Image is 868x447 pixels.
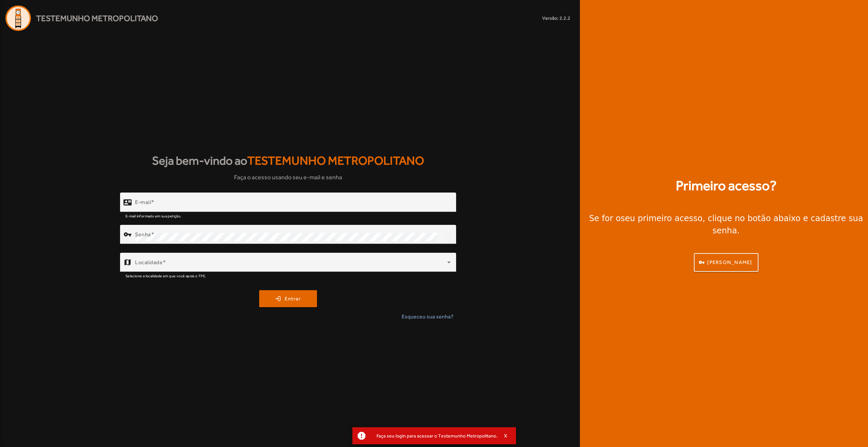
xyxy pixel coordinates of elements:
[504,433,507,439] span: X
[440,226,456,243] mat-icon: visibility_off
[5,5,31,31] img: Logo Agenda
[247,154,424,167] span: Testemunho Metropolitano
[123,258,132,266] mat-icon: map
[356,431,367,441] mat-icon: report
[135,259,163,265] mat-label: Localidade
[123,230,132,238] mat-icon: vpn_key
[126,212,182,219] mat-hint: E-mail informado em sua petição.
[135,231,151,237] mat-label: Senha
[259,290,317,307] button: Entrar
[234,172,342,182] span: Faça o acesso usando seu e-mail e senha
[402,313,453,321] span: Esqueceu sua senha?
[285,295,301,303] span: Entrar
[676,176,777,196] strong: Primeiro acesso?
[135,199,151,205] mat-label: E-mail
[707,259,752,266] span: [PERSON_NAME]
[126,272,206,279] mat-hint: Selecione a localidade em que você apoia o TPE.
[371,431,498,441] div: Faça seu login para acessar o Testemunho Metropolitano.
[123,198,132,206] mat-icon: contact_mail
[621,214,703,223] strong: seu primeiro acesso
[694,253,758,272] button: [PERSON_NAME]
[498,433,515,439] button: X
[152,152,424,170] strong: Seja bem-vindo ao
[588,212,864,237] div: Se for o , clique no botão abaixo e cadastre sua senha.
[542,15,570,22] small: Versão: 2.2.2
[36,12,158,24] span: Testemunho Metropolitano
